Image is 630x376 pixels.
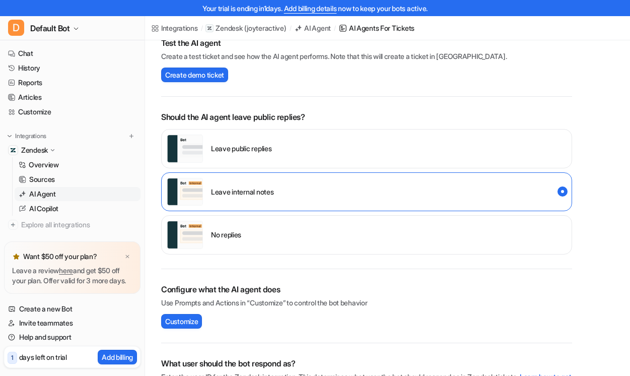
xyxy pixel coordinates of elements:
[124,254,130,260] img: x
[21,217,136,233] span: Explore all integrations
[167,178,203,206] img: user
[29,160,59,170] p: Overview
[205,23,286,33] a: Zendesk(joyteractive)
[11,353,14,362] p: 1
[21,145,48,155] p: Zendesk
[244,23,286,33] p: ( joyteractive )
[4,218,141,232] a: Explore all integrations
[29,204,58,214] p: AI Copilot
[12,253,20,261] img: star
[23,252,97,262] p: Want $50 off your plan?
[304,23,331,33] div: AI Agent
[161,111,572,123] p: Should the AI agent leave public replies?
[161,314,202,329] button: Customize
[102,352,133,362] p: Add billing
[30,21,70,35] span: Default Bot
[128,133,135,140] img: menu_add.svg
[165,70,224,80] span: Create demo ticket
[349,23,414,33] div: AI Agents for tickets
[339,23,414,33] a: AI Agents for tickets
[161,297,572,308] p: Use Prompts and Actions in “Customize” to control the bot behavior
[294,23,331,33] a: AI Agent
[211,186,273,197] p: Leave internal notes
[4,316,141,330] a: Invite teammates
[6,133,13,140] img: expand menu
[29,189,56,199] p: AI Agent
[161,215,572,255] div: disabled
[59,266,73,275] a: here
[4,302,141,316] a: Create a new Bot
[211,143,271,154] p: Leave public replies
[167,135,203,163] img: user
[161,37,572,49] h2: Test the AI agent
[4,46,141,60] a: Chat
[4,330,141,344] a: Help and support
[4,61,141,75] a: History
[19,352,67,362] p: days left on trial
[161,129,572,168] div: external_reply
[4,131,49,141] button: Integrations
[12,266,132,286] p: Leave a review and get $50 off your plan. Offer valid for 3 more days.
[4,90,141,104] a: Articles
[15,172,141,186] a: Sources
[161,172,572,212] div: internal_reply
[15,187,141,201] a: AI Agent
[334,24,336,33] span: /
[8,20,24,36] span: D
[161,68,228,82] button: Create demo ticket
[161,283,572,295] h2: Configure what the AI agent does
[284,4,337,13] a: Add billing details
[216,23,242,33] p: Zendesk
[29,174,55,184] p: Sources
[15,132,46,140] p: Integrations
[151,23,198,33] a: Integrations
[167,221,203,249] img: user
[10,147,16,153] img: Zendesk
[211,229,241,240] p: No replies
[290,24,292,33] span: /
[161,51,572,61] p: Create a test ticket and see how the AI agent performs. Note that this will create a ticket in [G...
[201,24,203,33] span: /
[161,23,198,33] div: Integrations
[161,357,572,369] h2: What user should the bot respond as?
[4,76,141,90] a: Reports
[165,316,198,327] span: Customize
[15,202,141,216] a: AI Copilot
[8,220,18,230] img: explore all integrations
[4,105,141,119] a: Customize
[15,158,141,172] a: Overview
[98,350,137,364] button: Add billing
